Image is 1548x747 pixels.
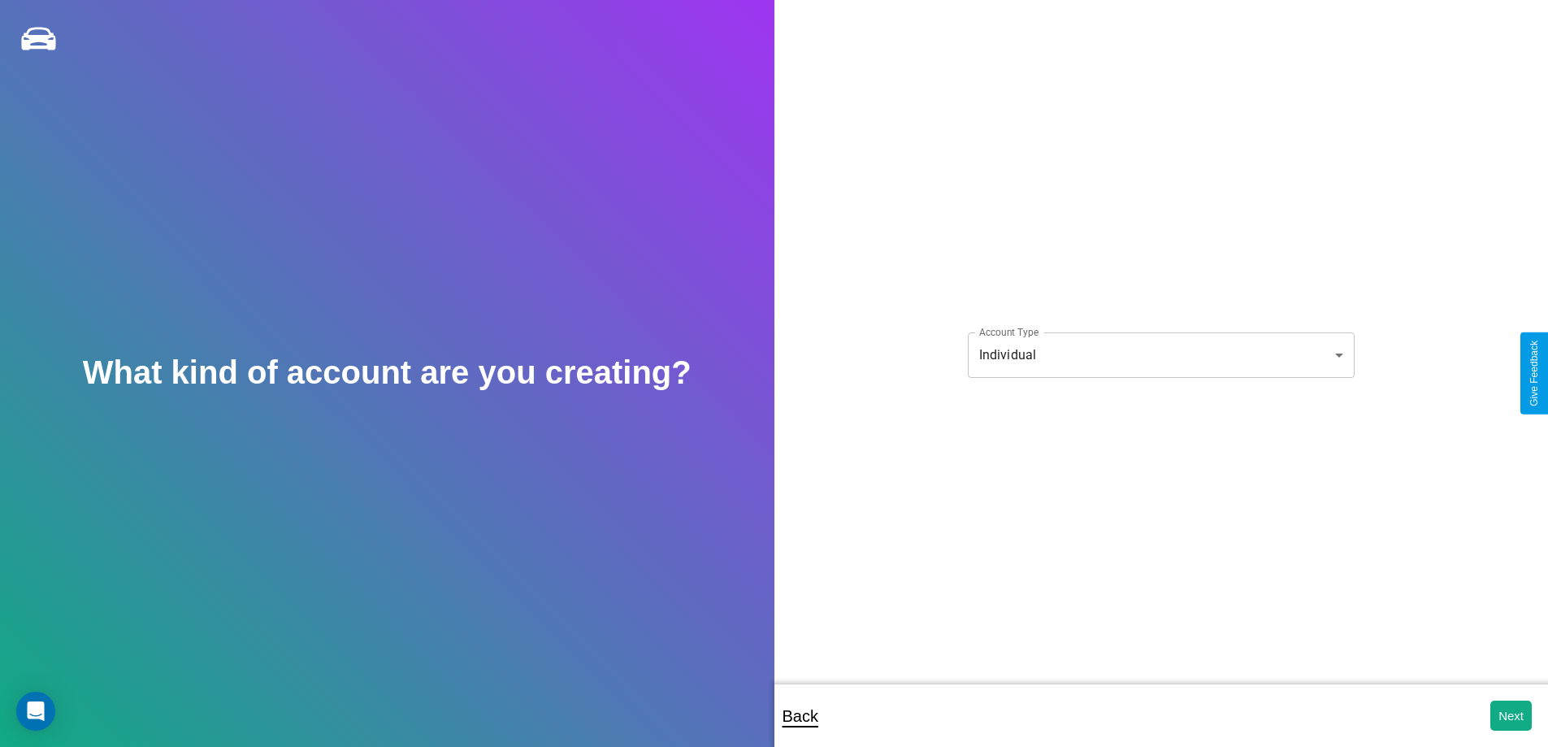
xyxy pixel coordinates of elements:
button: Next [1490,701,1532,731]
div: Open Intercom Messenger [16,692,55,731]
p: Back [783,701,818,731]
label: Account Type [979,325,1039,339]
div: Give Feedback [1528,341,1540,406]
div: Individual [968,332,1355,378]
h2: What kind of account are you creating? [83,354,692,391]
